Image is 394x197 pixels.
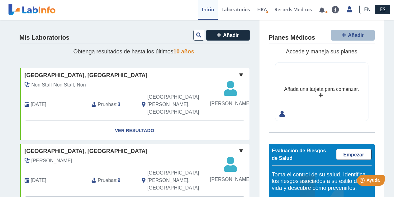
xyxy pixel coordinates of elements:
h4: Mis Laboratorios [20,34,69,42]
button: Añadir [331,30,375,41]
h5: Toma el control de su salud. Identifica los riesgos asociados a su estilo de vida y descubre cómo... [272,171,372,192]
span: Accede y maneja sus planes [286,48,357,55]
button: Añadir [206,30,250,41]
span: [PERSON_NAME] [210,100,251,107]
span: Añadir [348,32,364,38]
span: Añadir [223,32,239,38]
span: 2024-09-12 [31,101,46,108]
a: ES [375,5,390,14]
span: Empezar [343,152,364,157]
div: : [87,93,137,116]
a: EN [359,5,375,14]
span: San Juan, PR [147,93,216,116]
div: Añada una tarjeta para comenzar. [284,86,359,93]
span: HRA [257,6,267,12]
span: 2024-08-28 [31,177,46,184]
h4: Planes Médicos [269,34,315,42]
span: Evaluación de Riesgos de Salud [272,148,326,161]
span: [GEOGRAPHIC_DATA], [GEOGRAPHIC_DATA] [25,71,148,80]
a: Ver Resultado [20,121,249,140]
span: Rodriguez, Jose [31,157,72,165]
span: Obtenga resultados de hasta los últimos . [73,48,196,55]
span: Pruebas [98,177,116,184]
iframe: Help widget launcher [339,173,387,190]
div: : [87,169,137,192]
span: [PERSON_NAME] [210,176,251,183]
b: 3 [118,102,121,107]
span: Non Staff Non Staff, Non [31,81,86,89]
span: Pruebas [98,101,116,108]
b: 9 [118,178,121,183]
span: [GEOGRAPHIC_DATA], [GEOGRAPHIC_DATA] [25,147,148,155]
span: San Juan, PR [147,169,216,192]
a: Empezar [336,149,372,160]
span: 10 años [173,48,194,55]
